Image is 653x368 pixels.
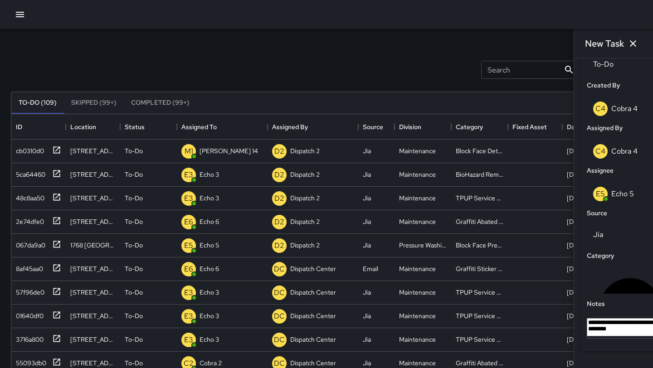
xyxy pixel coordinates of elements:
div: Maintenance [399,264,436,273]
div: 9/11/2025, 3:10pm PDT [567,217,623,226]
div: 9/11/2025, 1:52pm PDT [567,335,622,344]
div: Jia [363,288,371,297]
p: D2 [274,169,284,180]
p: DC [274,264,285,275]
p: Echo 5 [200,241,219,250]
div: Jia [363,194,371,203]
div: 067da9a0 [12,237,45,250]
div: ID [11,114,66,140]
p: Echo 3 [200,194,219,203]
div: Maintenance [399,311,436,320]
div: 1768 Broadway [70,241,116,250]
div: 9/11/2025, 4:19pm PDT [567,146,623,155]
div: TPUP Service Requested [456,288,503,297]
div: 9/11/2025, 3:02pm PDT [567,241,624,250]
p: D2 [274,217,284,228]
h6: Assignee [587,166,614,176]
h6: Created By [587,81,620,91]
h6: New Task [585,36,624,51]
div: 9/11/2025, 4:02pm PDT [567,170,625,179]
div: Maintenance [399,217,436,226]
div: Block Face Pressure Washed [456,241,503,250]
div: BioHazard Removed [456,170,503,179]
div: Maintenance [399,288,436,297]
div: Source [363,114,383,140]
div: Source [358,114,395,140]
button: Completed (99+) [124,92,197,114]
div: 155 Grand Avenue [70,194,116,203]
p: To-Do [125,241,143,250]
h6: Assigned By [587,123,623,133]
div: Pressure Washing [399,241,447,250]
p: To-Do [125,335,143,344]
div: TPUP Service Requested [456,311,503,320]
div: Category [451,114,508,140]
div: 9/11/2025, 2:16pm PDT [567,264,622,273]
p: Dispatch Center [290,288,336,297]
p: Dispatch Center [290,311,336,320]
p: E3 [184,193,193,204]
p: Echo 6 [200,217,219,226]
div: 2300 Webster Street [70,264,116,273]
div: 01640df0 [12,308,44,320]
div: 3716a800 [12,331,44,344]
div: Block Face Detailed [456,146,503,155]
div: 155 Grand Avenue [70,288,116,297]
div: 2e74dfe0 [12,213,44,226]
p: To-Do [125,358,143,368]
div: Jia [363,146,371,155]
div: Jia [363,311,371,320]
div: 436 14th Street [70,311,116,320]
p: Dispatch Center [290,335,336,344]
p: Echo 6 [200,264,219,273]
div: 102 Frank H. Ogawa Plaza [70,217,116,226]
p: D2 [274,240,284,251]
p: E3 [184,287,193,298]
p: E3 [184,334,193,345]
p: Dispatch 2 [290,217,320,226]
p: Dispatch 2 [290,146,320,155]
button: Skipped (99+) [64,92,124,114]
p: DC [274,334,285,345]
p: E3 [184,311,193,322]
p: Dispatch Center [290,358,336,368]
div: Jia [363,170,371,179]
div: Division [395,114,451,140]
p: To-Do [125,170,143,179]
p: To-Do [125,264,143,273]
p: C4 [595,146,605,157]
div: Location [70,114,96,140]
p: Dispatch 2 [290,170,320,179]
div: 48c8aa50 [12,190,44,203]
p: E6 [184,217,193,228]
div: 9/11/2025, 4:01pm PDT [567,194,623,203]
div: 9/11/2025, 1:58pm PDT [567,311,622,320]
p: Echo 3 [200,311,219,320]
div: Assigned By [268,114,358,140]
h6: Category [587,251,614,261]
div: Maintenance [399,170,436,179]
div: Email [363,264,378,273]
p: Cobra 4 [611,146,638,156]
div: Assigned To [181,114,217,140]
p: To-Do [125,288,143,297]
div: 9/11/2025, 2:00pm PDT [567,288,625,297]
p: To-Do [125,194,143,203]
p: Echo 3 [200,288,219,297]
div: Division [399,114,421,140]
p: Cobra 2 [200,358,222,368]
div: Maintenance [399,146,436,155]
p: DC [274,311,285,322]
div: Status [120,114,177,140]
p: D2 [274,193,284,204]
div: Assigned By [272,114,308,140]
p: To-Do [125,146,143,155]
div: cb0310d0 [12,143,44,155]
div: Graffiti Abated Large [456,358,503,368]
div: Graffiti Sticker Abated Small [456,264,503,273]
div: Fixed Asset [512,114,547,140]
div: 57f96de0 [12,284,44,297]
div: 55093db0 [12,355,46,368]
div: Graffiti Abated Large [456,217,503,226]
p: Echo 5 [611,189,634,199]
